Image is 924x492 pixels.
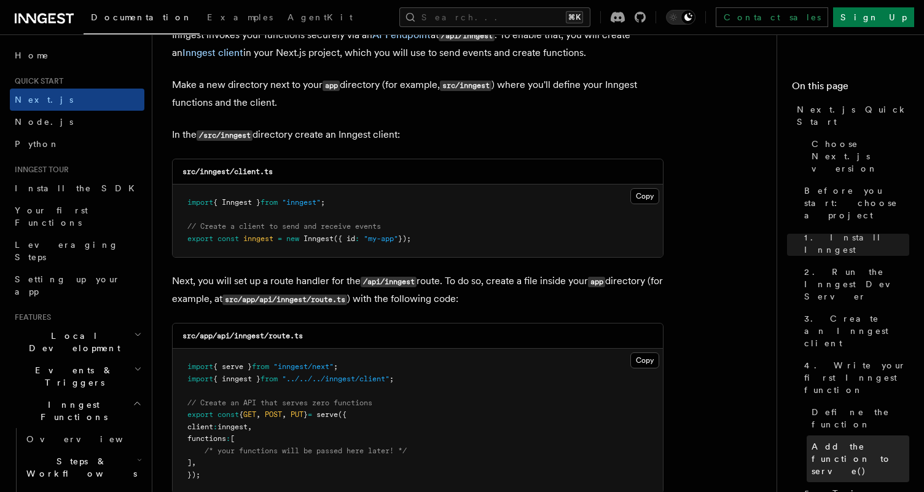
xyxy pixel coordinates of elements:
[323,81,340,91] code: app
[265,410,282,419] span: POST
[187,198,213,207] span: import
[308,410,312,419] span: =
[280,4,360,33] a: AgentKit
[213,362,252,371] span: { serve }
[804,184,909,221] span: Before you start: choose a project
[807,133,909,180] a: Choose Next.js version
[182,47,243,58] a: Inngest client
[217,423,248,431] span: inngest
[286,234,299,243] span: new
[10,325,144,359] button: Local Development
[291,410,303,419] span: PUT
[15,49,49,61] span: Home
[91,12,192,22] span: Documentation
[588,277,605,287] code: app
[804,312,909,349] span: 3. Create an Inngest client
[15,95,73,105] span: Next.js
[15,117,73,127] span: Node.js
[10,268,144,303] a: Setting up your app
[566,11,583,23] kbd: ⌘K
[15,139,60,149] span: Python
[10,165,69,175] span: Inngest tour
[799,226,909,261] a: 1. Install Inngest
[10,364,134,389] span: Events & Triggers
[630,188,659,204] button: Copy
[10,234,144,268] a: Leveraging Steps
[187,470,200,479] span: });
[197,130,253,141] code: /src/inngest
[807,435,909,482] a: Add the function to serve()
[440,81,491,91] code: src/inngest
[187,222,381,231] span: // Create a client to send and receive events
[217,234,239,243] span: const
[243,410,256,419] span: GET
[10,111,144,133] a: Node.js
[187,458,192,467] span: ]
[182,167,273,176] code: src/inngest/client.ts
[282,375,390,383] span: "../../../inngest/client"
[799,307,909,354] a: 3. Create an Inngest client
[804,231,909,256] span: 1. Install Inngest
[666,10,695,25] button: Toggle dark mode
[217,410,239,419] span: const
[248,423,252,431] span: ,
[213,198,260,207] span: { Inngest }
[222,295,347,305] code: src/app/api/inngest/route.ts
[187,410,213,419] span: export
[399,7,590,27] button: Search...⌘K
[273,362,334,371] span: "inngest/next"
[355,234,359,243] span: :
[282,410,286,419] span: ,
[187,234,213,243] span: export
[10,399,133,423] span: Inngest Functions
[252,362,269,371] span: from
[243,234,273,243] span: inngest
[207,12,273,22] span: Examples
[833,7,914,27] a: Sign Up
[792,79,909,98] h4: On this page
[390,375,394,383] span: ;
[10,199,144,234] a: Your first Functions
[799,261,909,307] a: 2. Run the Inngest Dev Server
[10,359,144,394] button: Events & Triggers
[303,410,308,419] span: }
[10,177,144,199] a: Install the SDK
[15,205,88,228] span: Your first Functions
[812,406,909,430] span: Define the function
[278,234,282,243] span: =
[439,31,495,41] code: /api/inngest
[260,375,278,383] span: from
[316,410,338,419] span: serve
[15,240,119,262] span: Leveraging Steps
[226,434,230,443] span: :
[799,354,909,401] a: 4. Write your first Inngest function
[630,352,659,368] button: Copy
[812,440,909,477] span: Add the function to serve()
[10,133,144,155] a: Python
[26,434,153,444] span: Overview
[812,138,909,175] span: Choose Next.js version
[288,12,353,22] span: AgentKit
[334,362,338,371] span: ;
[192,458,196,467] span: ,
[716,7,828,27] a: Contact sales
[804,359,909,396] span: 4. Write your first Inngest function
[172,26,664,61] p: Inngest invokes your functions securely via an at . To enable that, you will create an in your Ne...
[398,234,411,243] span: });
[172,272,664,308] p: Next, you will set up a route handler for the route. To do so, create a file inside your director...
[172,76,664,111] p: Make a new directory next to your directory (for example, ) where you'll define your Inngest func...
[187,399,372,407] span: // Create an API that serves zero functions
[792,98,909,133] a: Next.js Quick Start
[804,266,909,303] span: 2. Run the Inngest Dev Server
[15,183,142,193] span: Install the SDK
[187,434,226,443] span: functions
[10,330,134,354] span: Local Development
[22,455,137,480] span: Steps & Workflows
[187,362,213,371] span: import
[239,410,243,419] span: {
[205,446,407,455] span: /* your functions will be passed here later! */
[260,198,278,207] span: from
[230,434,235,443] span: [
[303,234,334,243] span: Inngest
[84,4,200,34] a: Documentation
